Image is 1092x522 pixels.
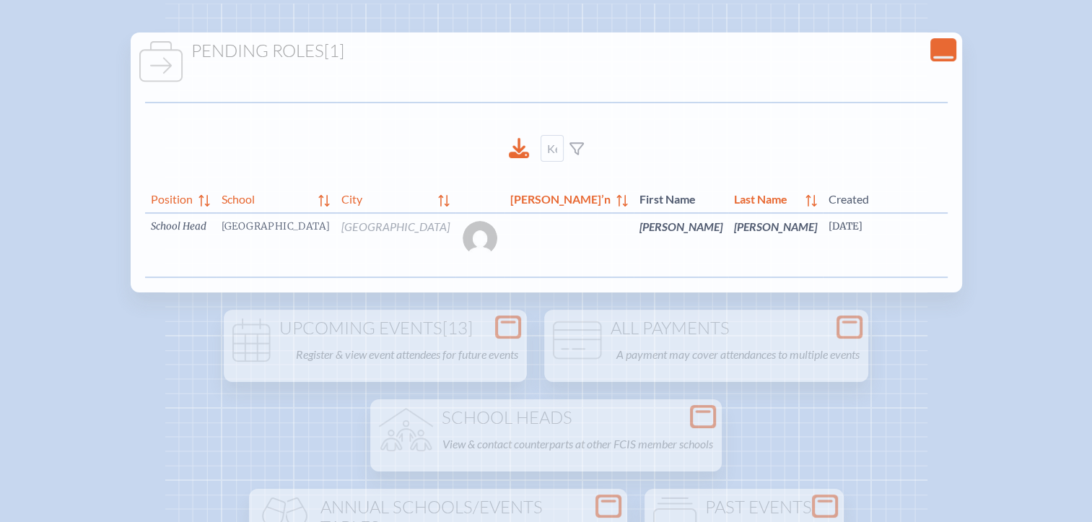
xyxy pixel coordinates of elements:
[136,41,956,61] h1: Pending Roles
[324,40,344,61] span: [1]
[616,344,860,365] p: A payment may cover attendances to multiple events
[376,408,716,428] h1: School Heads
[550,318,862,339] h1: All Payments
[296,344,518,365] p: Register & view event attendees for future events
[341,189,432,206] span: City
[510,189,611,206] span: [PERSON_NAME]’n
[509,138,529,159] div: Download to CSV
[823,213,996,277] td: [DATE]
[541,135,564,162] input: Keyword Filter
[442,434,713,454] p: View & contact counterparts at other FCIS member schools
[734,189,800,206] span: Last Name
[650,497,838,518] h1: Past Events
[230,318,521,339] h1: Upcoming Events
[634,213,728,277] td: [PERSON_NAME]
[151,189,193,206] span: Position
[145,213,216,277] td: School Head
[336,213,455,277] td: [GEOGRAPHIC_DATA]
[442,317,473,339] span: [13]
[829,189,990,206] span: Created
[222,189,313,206] span: School
[728,213,823,277] td: [PERSON_NAME]
[463,221,497,256] img: Gravatar
[639,189,722,206] span: First Name
[216,213,336,277] td: [GEOGRAPHIC_DATA]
